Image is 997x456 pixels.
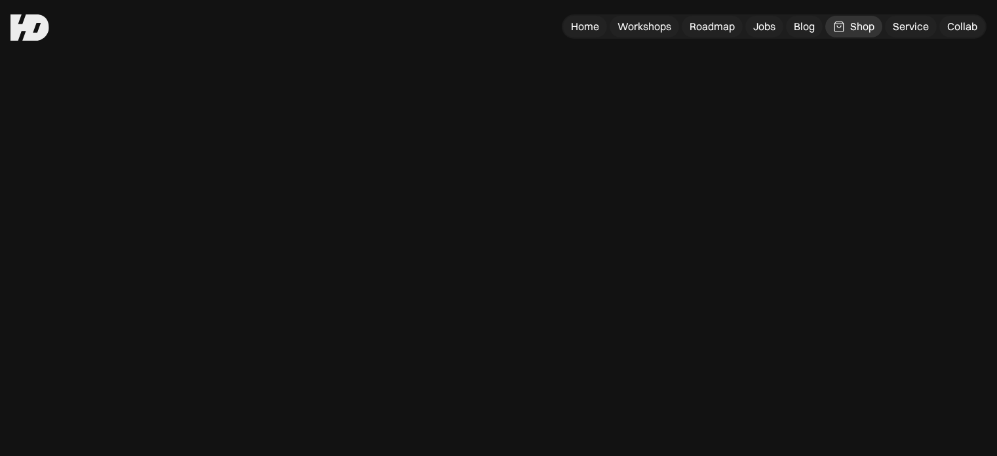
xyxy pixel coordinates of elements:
a: Shop [825,16,882,37]
a: Workshops [610,16,679,37]
a: Jobs [745,16,783,37]
div: Collab [947,20,977,33]
div: Home [571,20,599,33]
a: Collab [939,16,985,37]
div: Jobs [753,20,775,33]
div: Blog [794,20,815,33]
a: Home [563,16,607,37]
div: Service [893,20,929,33]
div: Workshops [617,20,671,33]
a: Blog [786,16,823,37]
div: Roadmap [690,20,735,33]
a: Roadmap [682,16,743,37]
div: Shop [850,20,874,33]
a: Service [885,16,937,37]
